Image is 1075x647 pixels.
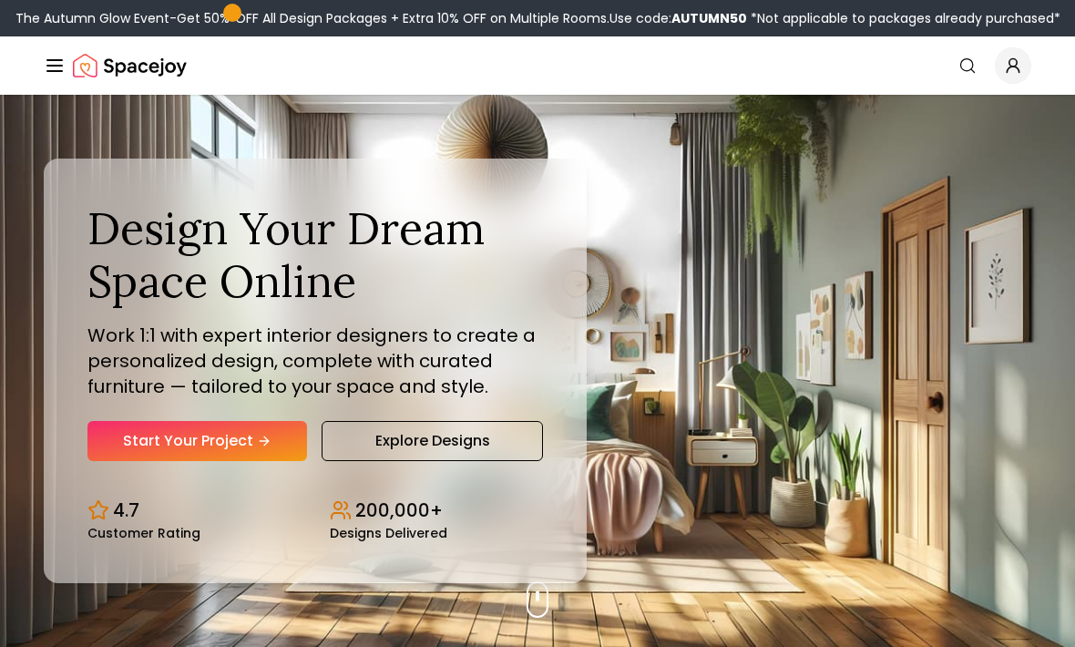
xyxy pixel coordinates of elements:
[113,498,139,523] p: 4.7
[87,323,543,399] p: Work 1:1 with expert interior designers to create a personalized design, complete with curated fu...
[747,9,1060,27] span: *Not applicable to packages already purchased*
[87,483,543,539] div: Design stats
[609,9,747,27] span: Use code:
[671,9,747,27] b: AUTUMN50
[87,202,543,307] h1: Design Your Dream Space Online
[73,47,187,84] a: Spacejoy
[87,527,200,539] small: Customer Rating
[44,36,1031,95] nav: Global
[73,47,187,84] img: Spacejoy Logo
[355,498,443,523] p: 200,000+
[330,527,447,539] small: Designs Delivered
[15,9,1060,27] div: The Autumn Glow Event-Get 50% OFF All Design Packages + Extra 10% OFF on Multiple Rooms.
[87,421,307,461] a: Start Your Project
[322,421,543,461] a: Explore Designs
